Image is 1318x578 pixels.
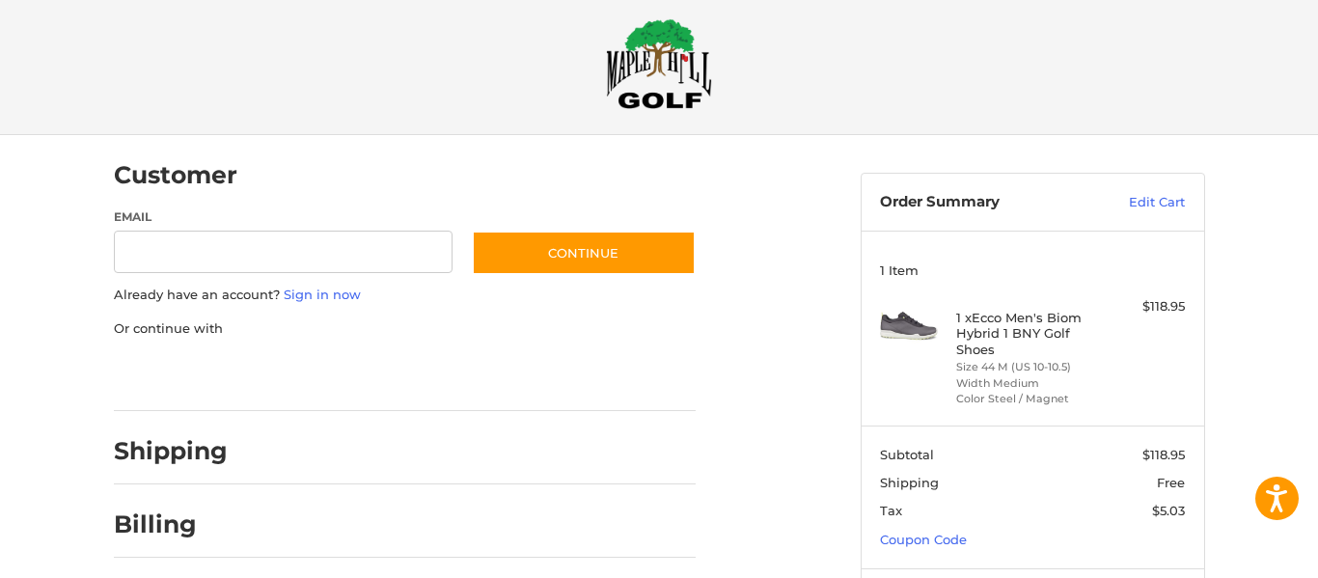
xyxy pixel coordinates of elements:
span: Free [1157,475,1185,490]
p: Or continue with [114,319,696,339]
h2: Customer [114,160,237,190]
button: Continue [472,231,696,275]
span: Subtotal [880,447,934,462]
h2: Billing [114,509,227,539]
li: Color Steel / Magnet [956,391,1104,407]
p: Already have an account? [114,286,696,305]
span: $5.03 [1152,503,1185,518]
label: Email [114,208,453,226]
span: Tax [880,503,902,518]
h2: Shipping [114,436,228,466]
h3: Order Summary [880,193,1087,212]
span: Shipping [880,475,939,490]
iframe: PayPal-paylater [271,357,416,392]
iframe: PayPal-venmo [434,357,579,392]
a: Sign in now [284,287,361,302]
div: $118.95 [1109,297,1185,317]
h4: 1 x Ecco Men's Biom Hybrid 1 BNY Golf Shoes [956,310,1104,357]
h3: 1 Item [880,262,1185,278]
li: Size 44 M (US 10-10.5) [956,359,1104,375]
span: $118.95 [1142,447,1185,462]
iframe: PayPal-paypal [107,357,252,392]
li: Width Medium [956,375,1104,392]
a: Edit Cart [1087,193,1185,212]
img: Maple Hill Golf [606,18,712,109]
